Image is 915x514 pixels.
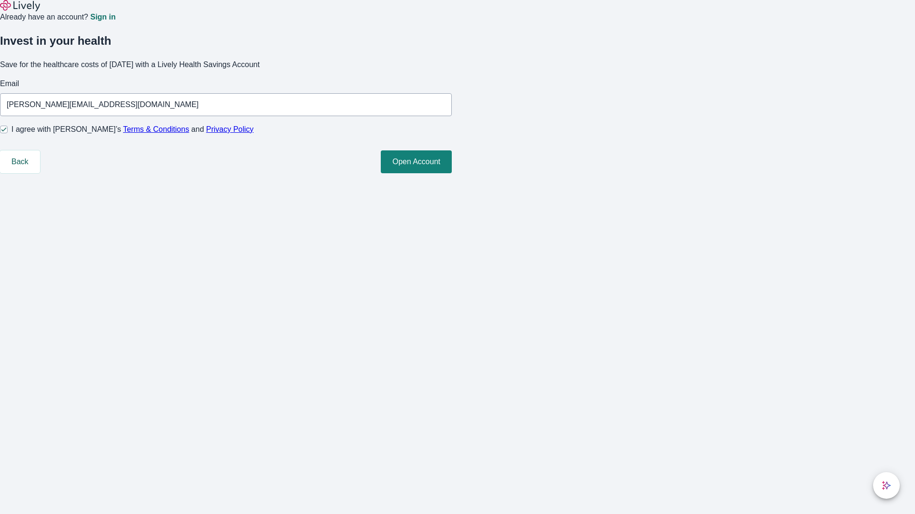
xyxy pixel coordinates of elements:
svg: Lively AI Assistant [882,481,891,490]
button: Open Account [381,150,452,173]
a: Privacy Policy [206,125,254,133]
a: Sign in [90,13,115,21]
a: Terms & Conditions [123,125,189,133]
button: chat [873,472,900,499]
span: I agree with [PERSON_NAME]’s and [11,124,254,135]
